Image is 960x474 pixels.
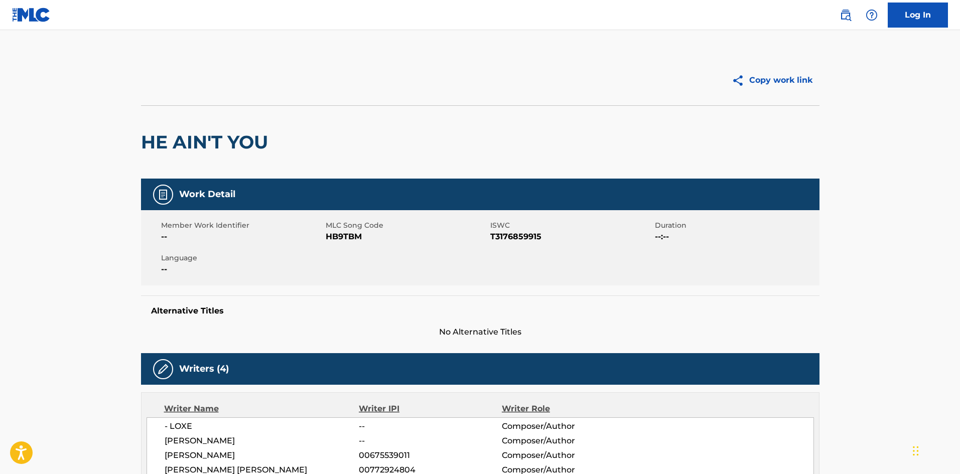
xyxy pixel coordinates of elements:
div: Help [862,5,882,25]
span: --:-- [655,231,817,243]
img: Work Detail [157,189,169,201]
span: [PERSON_NAME] [165,435,359,447]
div: Writer Role [502,403,632,415]
h5: Work Detail [179,189,235,200]
span: [PERSON_NAME] [165,449,359,461]
a: Log In [888,3,948,28]
span: Composer/Author [502,435,632,447]
span: Composer/Author [502,449,632,461]
div: Widget de chat [910,426,960,474]
span: - LOXE [165,420,359,432]
span: T3176859915 [490,231,652,243]
button: Copy work link [725,68,819,93]
span: -- [161,263,323,275]
span: HB9TBM [326,231,488,243]
span: -- [359,435,501,447]
span: Duration [655,220,817,231]
span: MLC Song Code [326,220,488,231]
img: search [840,9,852,21]
span: -- [161,231,323,243]
img: MLC Logo [12,8,51,22]
span: 00675539011 [359,449,501,461]
span: No Alternative Titles [141,326,819,338]
img: Writers [157,363,169,375]
iframe: Chat Widget [910,426,960,474]
a: Public Search [836,5,856,25]
h2: HE AIN'T YOU [141,131,273,153]
img: Copy work link [732,74,749,87]
h5: Writers (4) [179,363,229,375]
div: Writer Name [164,403,359,415]
span: Language [161,253,323,263]
img: help [866,9,878,21]
div: Arrastrar [913,436,919,466]
div: Writer IPI [359,403,502,415]
span: -- [359,420,501,432]
span: Member Work Identifier [161,220,323,231]
h5: Alternative Titles [151,306,809,316]
span: ISWC [490,220,652,231]
span: Composer/Author [502,420,632,432]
